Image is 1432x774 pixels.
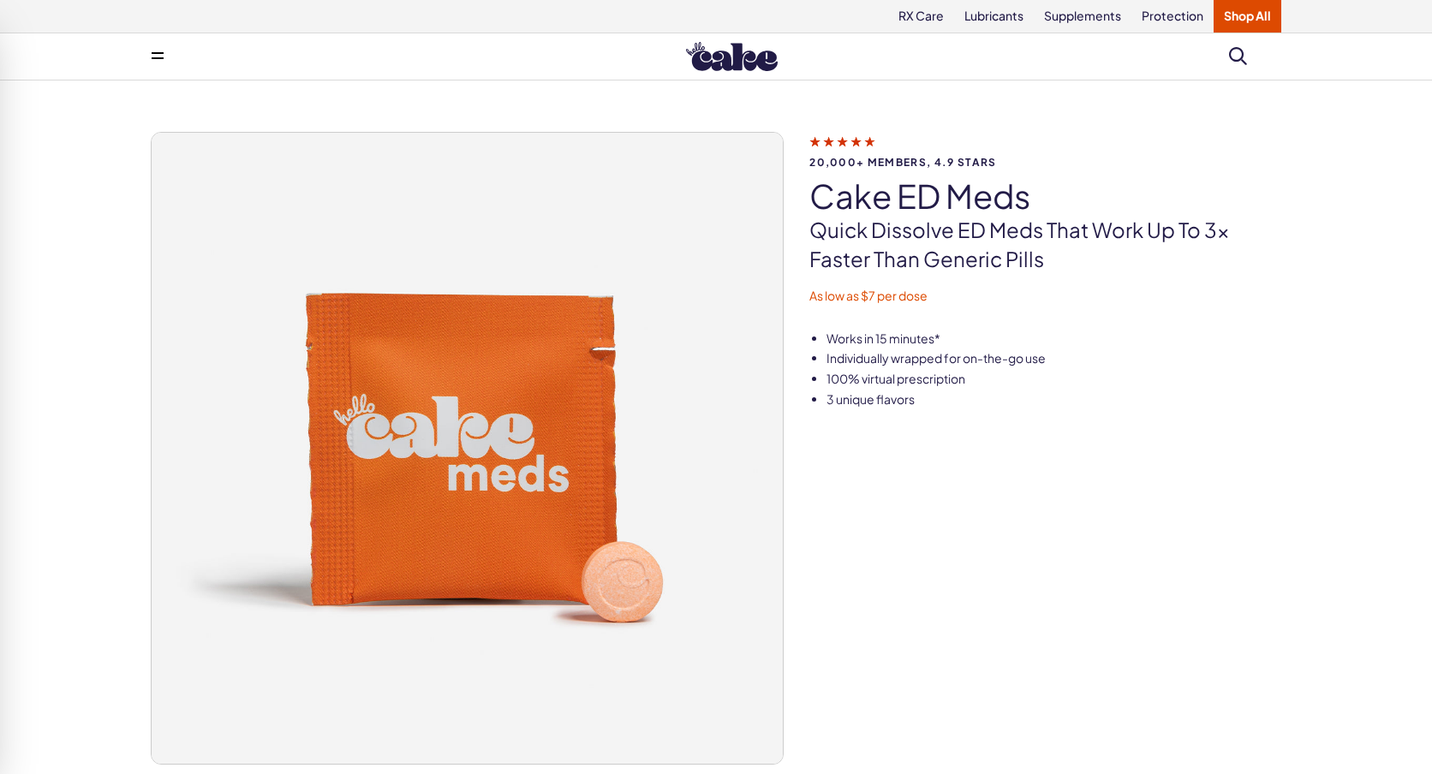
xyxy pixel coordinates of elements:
[152,133,783,764] img: Cake ED Meds
[826,391,1281,408] li: 3 unique flavors
[686,42,778,71] img: Hello Cake
[809,178,1281,214] h1: Cake ED Meds
[826,371,1281,388] li: 100% virtual prescription
[809,157,1281,168] span: 20,000+ members, 4.9 stars
[809,216,1281,273] p: Quick dissolve ED Meds that work up to 3x faster than generic pills
[809,288,1281,305] p: As low as $7 per dose
[826,350,1281,367] li: Individually wrapped for on-the-go use
[826,330,1281,348] li: Works in 15 minutes*
[809,134,1281,168] a: 20,000+ members, 4.9 stars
